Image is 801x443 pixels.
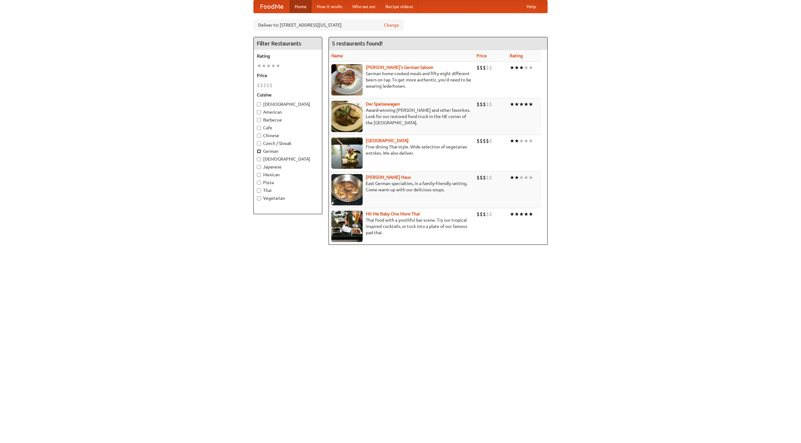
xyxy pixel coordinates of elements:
a: Recipe videos [380,0,418,13]
input: German [257,149,261,153]
img: satay.jpg [331,137,363,169]
li: $ [483,64,486,71]
li: ★ [528,101,533,108]
p: Award-winning [PERSON_NAME] and other favorites. Look for our restored food truck in the NE corne... [331,107,472,126]
label: [DEMOGRAPHIC_DATA] [257,156,319,162]
img: speisewagen.jpg [331,101,363,132]
li: $ [483,174,486,181]
img: esthers.jpg [331,64,363,95]
li: ★ [519,137,524,144]
li: $ [486,101,489,108]
li: ★ [519,64,524,71]
img: kohlhaus.jpg [331,174,363,205]
li: ★ [528,174,533,181]
li: ★ [528,64,533,71]
li: ★ [524,101,528,108]
li: ★ [514,64,519,71]
input: Czech / Slovak [257,142,261,146]
p: Thai food with a youthful bar scene. Try our tropical inspired cocktails, or tuck into a plate of... [331,217,472,236]
p: Fine dining Thai-style. Wide selection of vegetarian entrées. We also deliver. [331,144,472,156]
li: ★ [528,211,533,218]
label: Mexican [257,172,319,178]
li: $ [489,174,492,181]
label: Chinese [257,132,319,139]
li: $ [486,174,489,181]
li: ★ [271,62,276,69]
li: $ [480,101,483,108]
li: $ [477,101,480,108]
a: Hit Me Baby One More Thai [366,211,420,216]
li: ★ [514,211,519,218]
li: ★ [514,174,519,181]
label: Japanese [257,164,319,170]
li: $ [257,82,260,89]
label: Vegetarian [257,195,319,201]
li: ★ [510,137,514,144]
p: German home-cooked meals and fifty-eight different beers on tap. To get more authentic, you'd nee... [331,70,472,89]
li: $ [489,64,492,71]
li: ★ [510,211,514,218]
li: $ [483,137,486,144]
li: $ [486,64,489,71]
li: $ [266,82,269,89]
li: $ [483,101,486,108]
a: Rating [510,53,523,58]
li: ★ [519,211,524,218]
a: Name [331,53,343,58]
li: $ [489,101,492,108]
input: Pizza [257,181,261,185]
label: American [257,109,319,115]
input: [DEMOGRAPHIC_DATA] [257,102,261,106]
li: $ [269,82,273,89]
a: [PERSON_NAME] Haus [366,175,411,180]
a: Who we are [347,0,380,13]
li: $ [480,64,483,71]
a: Der Speisewagen [366,101,400,106]
li: $ [477,174,480,181]
a: [GEOGRAPHIC_DATA] [366,138,409,143]
input: [DEMOGRAPHIC_DATA] [257,157,261,161]
ng-pluralize: 5 restaurants found! [332,40,383,46]
a: Help [522,0,541,13]
li: $ [477,137,480,144]
a: [PERSON_NAME]'s German Saloon [366,65,433,70]
li: $ [486,137,489,144]
a: Change [384,22,399,28]
a: Price [477,53,487,58]
li: $ [260,82,263,89]
li: $ [263,82,266,89]
li: ★ [266,62,271,69]
li: ★ [524,64,528,71]
li: ★ [510,64,514,71]
label: [DEMOGRAPHIC_DATA] [257,101,319,107]
label: Pizza [257,179,319,186]
li: ★ [514,101,519,108]
li: $ [489,137,492,144]
label: Cafe [257,125,319,131]
img: babythai.jpg [331,211,363,242]
input: Barbecue [257,118,261,122]
a: Home [290,0,312,13]
li: $ [480,137,483,144]
label: Thai [257,187,319,193]
label: Barbecue [257,117,319,123]
p: East German specialties, in a family-friendly setting. Come warm up with our delicious soups. [331,180,472,193]
label: German [257,148,319,154]
li: ★ [519,174,524,181]
li: $ [477,211,480,218]
li: ★ [276,62,280,69]
li: ★ [262,62,266,69]
li: ★ [524,137,528,144]
a: FoodMe [254,0,290,13]
li: $ [489,211,492,218]
li: $ [483,211,486,218]
h5: Price [257,72,319,79]
h5: Cuisine [257,92,319,98]
input: Cafe [257,126,261,130]
li: ★ [510,101,514,108]
li: ★ [257,62,262,69]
